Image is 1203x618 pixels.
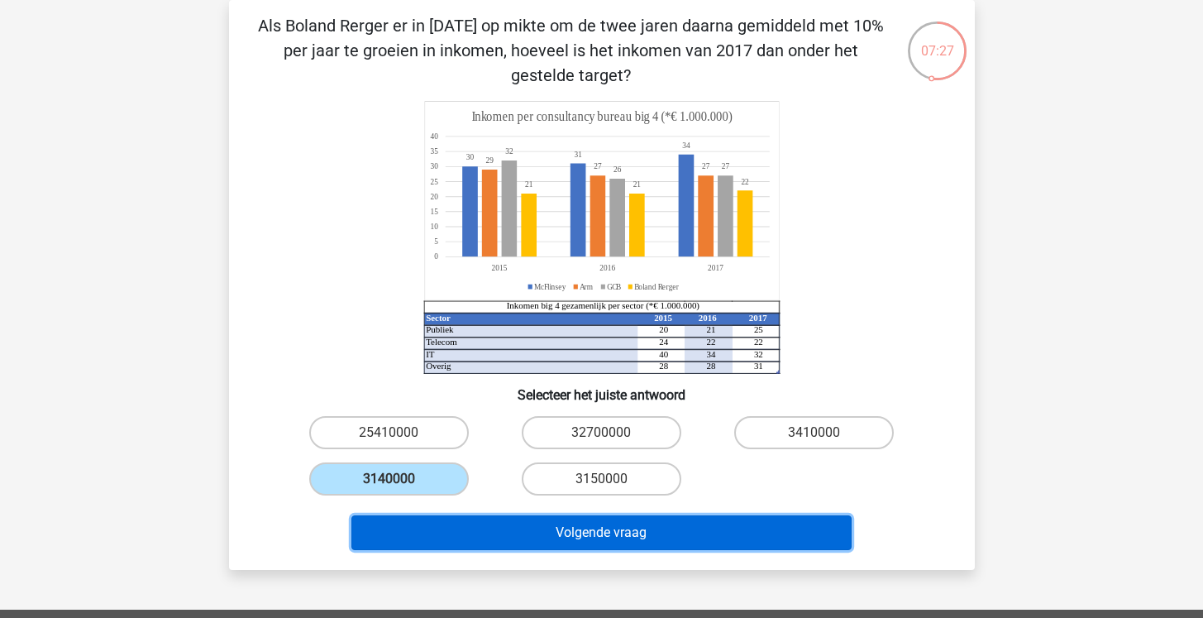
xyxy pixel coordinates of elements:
tspan: Overig [426,361,451,371]
tspan: 28 [659,361,668,371]
p: Als Boland Rerger er in [DATE] op mikte om de twee jaren daarna gemiddeld met 10% per jaar te gro... [255,13,886,88]
tspan: 2121 [524,180,640,189]
tspan: 28 [706,361,715,371]
tspan: 10 [430,222,438,232]
tspan: 25 [430,176,438,186]
tspan: 29 [485,156,493,165]
label: 3410000 [734,416,894,449]
label: 32700000 [522,416,681,449]
tspan: 35 [430,146,438,156]
tspan: 34 [706,349,715,359]
tspan: McFlinsey [534,281,566,291]
tspan: 32 [753,349,762,359]
tspan: 0 [434,252,438,261]
label: 3150000 [522,462,681,496]
tspan: Inkomen per consultancy bureau big 4 (*€ 1.000.000) [471,109,732,125]
tspan: 30 [465,152,474,162]
tspan: 40 [430,132,438,141]
label: 3140000 [309,462,469,496]
tspan: 21 [706,324,715,334]
tspan: 30 [430,161,438,171]
tspan: Sector [426,313,451,323]
tspan: 5 [434,237,438,247]
tspan: 15 [430,207,438,217]
tspan: 20 [430,191,438,201]
tspan: Publiek [426,324,454,334]
tspan: 34 [682,141,690,151]
tspan: IT [426,349,435,359]
tspan: 22 [753,337,762,347]
tspan: GCB [607,281,622,291]
div: 07:27 [906,20,968,61]
tspan: Telecom [426,337,457,347]
tspan: 2727 [594,161,709,171]
tspan: 31 [753,361,762,371]
tspan: Arm [580,281,593,291]
tspan: 2015 [654,313,672,323]
button: Volgende vraag [351,515,852,550]
tspan: Inkomen big 4 gezamenlijk per sector (*€ 1.000.000) [506,300,699,311]
tspan: 22 [741,176,748,186]
tspan: 24 [659,337,668,347]
tspan: 40 [659,349,668,359]
tspan: 25 [753,324,762,334]
tspan: 2016 [698,313,716,323]
label: 25410000 [309,416,469,449]
tspan: 32 [505,146,513,156]
tspan: 20 [659,324,668,334]
tspan: 26 [613,165,621,175]
tspan: 201520162017 [491,263,723,273]
tspan: 2017 [748,313,766,323]
h6: Selecteer het juiste antwoord [255,374,948,403]
tspan: Boland Rerger [634,281,680,291]
tspan: 31 [574,150,582,160]
tspan: 27 [721,161,729,171]
tspan: 22 [706,337,715,347]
